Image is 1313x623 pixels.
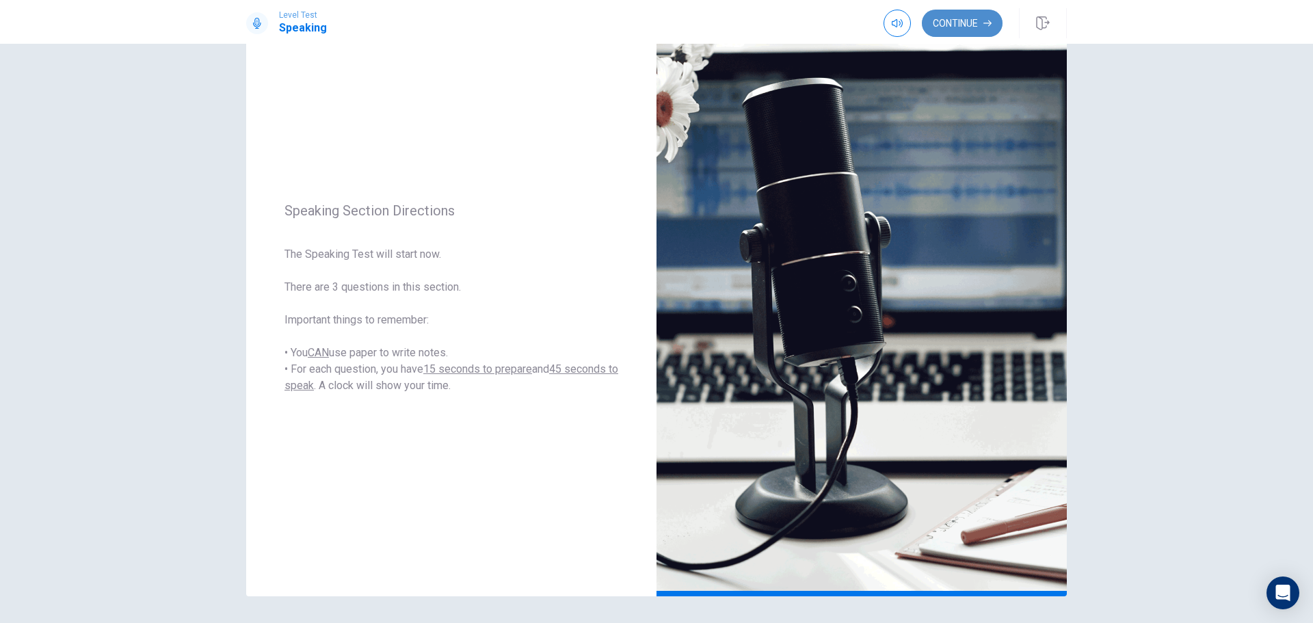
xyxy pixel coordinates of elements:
button: Continue [922,10,1003,37]
h1: Speaking [279,20,327,36]
span: Speaking Section Directions [284,202,618,219]
span: Level Test [279,10,327,20]
div: Open Intercom Messenger [1266,576,1299,609]
u: 15 seconds to prepare [423,362,532,375]
u: CAN [308,346,329,359]
span: The Speaking Test will start now. There are 3 questions in this section. Important things to reme... [284,246,618,394]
